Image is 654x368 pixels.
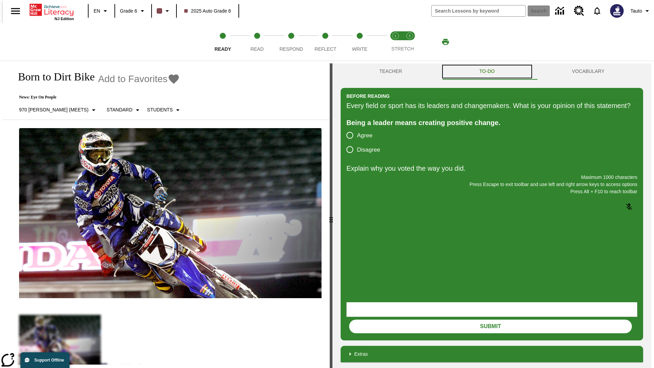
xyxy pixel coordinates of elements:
[279,46,303,52] span: Respond
[346,174,637,181] p: Maximum 1000 characters
[16,104,100,116] button: Select Lexile, 970 Lexile (Meets)
[346,100,637,111] div: Every field or sport has its leaders and changemakers. What is your opinion of this statement?
[94,7,100,15] span: EN
[120,7,137,15] span: Grade 6
[533,63,643,80] button: VOCABULARY
[332,63,651,368] div: activity
[11,71,95,83] h1: Born to Dirt Bike
[154,5,174,17] button: Class color is dark brown. Change class color
[341,63,643,80] div: Instructional Panel Tabs
[3,5,99,12] body: Explain why you voted the way you did. Maximum 1000 characters Press Alt + F10 to reach toolbar P...
[346,128,386,157] div: poll
[394,34,396,37] text: 1
[104,104,144,116] button: Scaffolds, Standard
[409,34,410,37] text: 2
[34,358,64,363] span: Support Offline
[346,117,637,128] div: Being a leader means creating positive change.
[400,23,420,61] button: Stretch Respond step 2 of 2
[315,46,337,52] span: Reflect
[606,2,628,20] button: Select a new avatar
[215,46,231,52] span: Ready
[346,181,637,188] p: Press Escape to exit toolbar and use left and right arrow keys to access options
[54,17,74,21] span: NJ Edition
[621,199,637,215] button: Click to activate and allow voice recognition
[5,1,26,21] button: Open side menu
[630,7,642,15] span: Tauto
[341,63,441,80] button: Teacher
[11,95,185,100] p: News: Eye On People
[19,128,322,298] img: Motocross racer James Stewart flies through the air on his dirt bike.
[346,188,637,195] p: Press Alt + F10 to reach toolbar
[357,131,372,140] span: Agree
[98,73,180,85] button: Add to Favorites - Born to Dirt Bike
[628,5,654,17] button: Profile/Settings
[144,104,185,116] button: Select Student
[551,2,570,20] a: Data Center
[432,5,526,16] input: search field
[357,145,380,154] span: Disagree
[354,351,368,358] p: Extras
[203,23,243,61] button: Ready step 1 of 5
[570,2,588,20] a: Resource Center, Will open in new tab
[250,46,264,52] span: Read
[3,63,330,365] div: reading
[610,4,624,18] img: Avatar
[386,23,405,61] button: Stretch Read step 1 of 2
[340,23,379,61] button: Write step 5 of 5
[19,106,89,113] p: 970 [PERSON_NAME] (Meets)
[349,320,632,333] button: Submit
[30,2,74,21] div: Home
[117,5,149,17] button: Grade: Grade 6, Select a grade
[341,346,643,362] div: Extras
[237,23,277,61] button: Read step 2 of 5
[271,23,311,61] button: Respond step 3 of 5
[98,74,168,85] span: Add to Favorites
[107,106,133,113] p: Standard
[184,7,231,15] span: 2025 Auto Grade 6
[352,46,367,52] span: Write
[435,36,456,48] button: Print
[306,23,345,61] button: Reflect step 4 of 5
[20,352,69,368] button: Support Offline
[346,163,637,174] p: Explain why you voted the way you did.
[346,92,390,100] h2: Before Reading
[91,5,112,17] button: Language: EN, Select a language
[147,106,173,113] p: Students
[588,2,606,20] a: Notifications
[441,63,533,80] button: TO-DO
[330,63,332,368] div: Press Enter or Spacebar and then press right and left arrow keys to move the slider
[391,46,414,51] span: STRETCH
